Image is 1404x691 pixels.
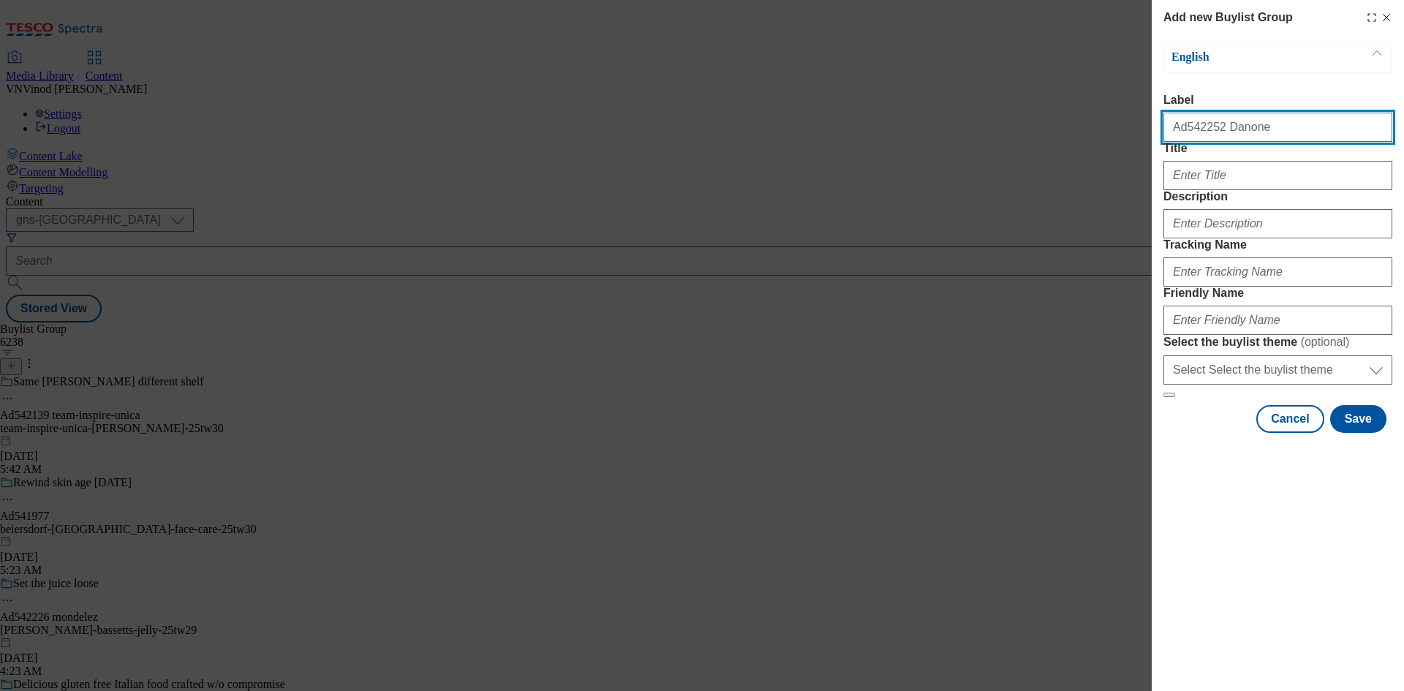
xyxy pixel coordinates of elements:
input: Enter Tracking Name [1163,257,1392,287]
label: Friendly Name [1163,287,1392,300]
label: Label [1163,94,1392,107]
span: ( optional ) [1301,336,1350,348]
button: Save [1330,405,1386,433]
button: Cancel [1256,405,1324,433]
label: Description [1163,190,1392,203]
input: Enter Label [1163,113,1392,142]
label: Select the buylist theme [1163,335,1392,350]
input: Enter Title [1163,161,1392,190]
input: Enter Description [1163,209,1392,238]
p: English [1171,50,1325,64]
input: Enter Friendly Name [1163,306,1392,335]
label: Tracking Name [1163,238,1392,252]
label: Title [1163,142,1392,155]
h4: Add new Buylist Group [1163,9,1293,26]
